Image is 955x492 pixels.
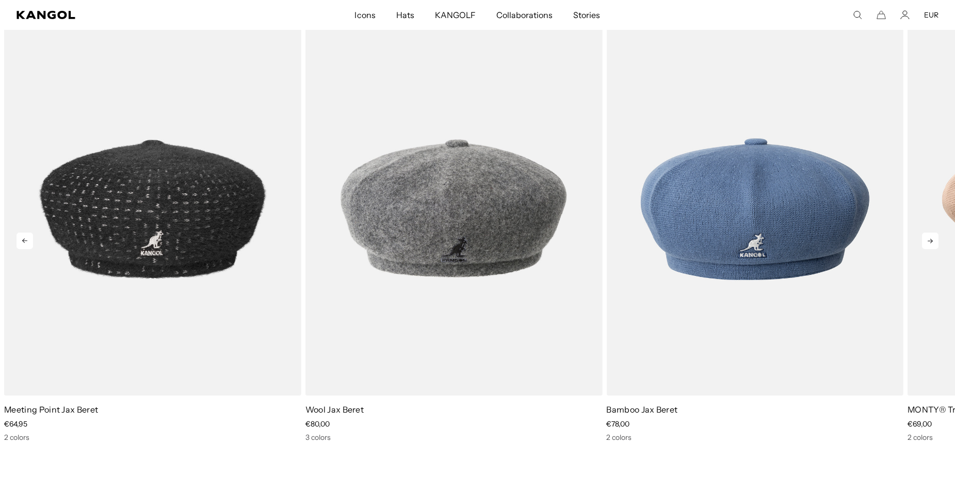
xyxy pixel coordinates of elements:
span: €64,95 [4,419,27,429]
img: Wool Jax Beret [305,23,603,396]
a: Bamboo Jax Beret [606,404,677,415]
div: 3 colors [305,433,603,442]
a: Kangol [17,11,235,19]
span: €80,00 [305,419,330,429]
button: Cart [877,10,886,20]
div: 1 of 9 [301,23,603,442]
div: 2 colors [4,433,301,442]
summary: Search here [853,10,862,20]
span: €69,00 [908,419,932,429]
img: Meeting Point Jax Beret [4,23,301,396]
a: Wool Jax Beret [305,404,364,415]
div: 2 colors [606,433,903,442]
img: Bamboo Jax Beret [606,23,903,396]
a: Account [900,10,910,20]
a: Meeting Point Jax Beret [4,404,98,415]
span: €78,00 [606,419,629,429]
button: EUR [924,10,938,20]
div: 2 of 9 [602,23,903,442]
